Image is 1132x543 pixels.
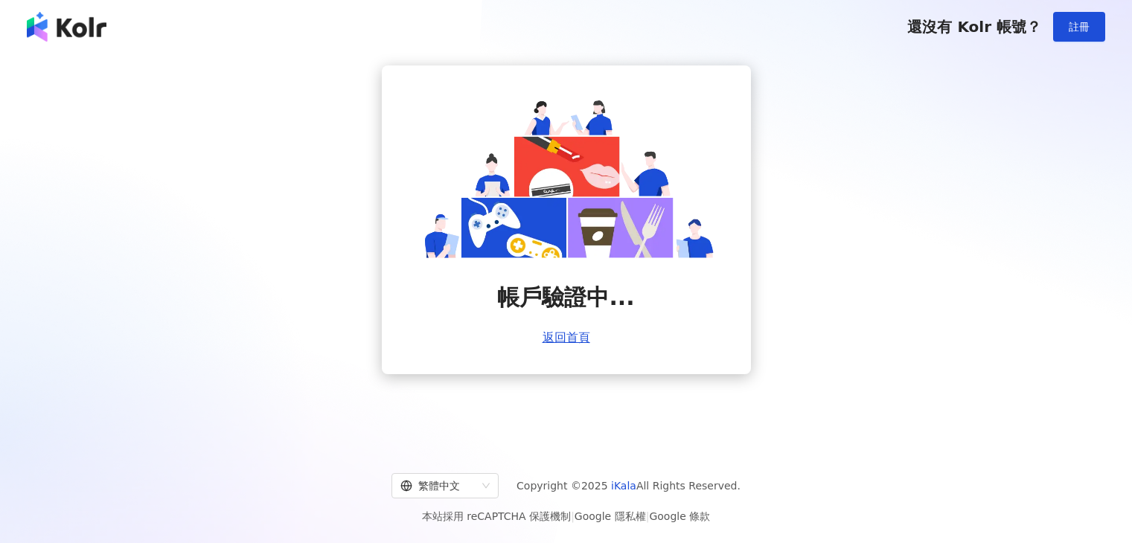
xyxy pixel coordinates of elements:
[400,474,476,498] div: 繁體中文
[649,510,710,522] a: Google 條款
[517,477,741,495] span: Copyright © 2025 All Rights Reserved.
[418,95,715,258] img: account is verifying
[611,480,636,492] a: iKala
[497,282,634,313] span: 帳戶驗證中...
[27,12,106,42] img: logo
[1053,12,1105,42] button: 註冊
[1069,21,1090,33] span: 註冊
[575,510,646,522] a: Google 隱私權
[907,18,1041,36] span: 還沒有 Kolr 帳號？
[422,507,710,525] span: 本站採用 reCAPTCHA 保護機制
[543,331,590,344] a: 返回首頁
[571,510,575,522] span: |
[646,510,650,522] span: |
